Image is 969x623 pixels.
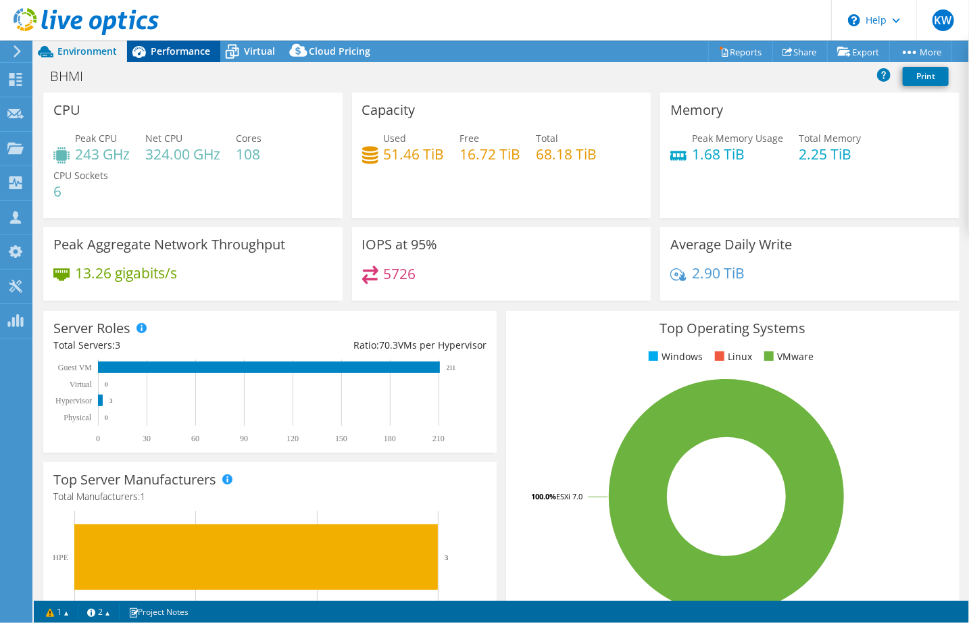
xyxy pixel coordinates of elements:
[903,67,949,86] a: Print
[151,45,210,57] span: Performance
[460,132,480,145] span: Free
[240,434,248,443] text: 90
[645,349,703,364] li: Windows
[58,363,92,372] text: Guest VM
[670,103,723,118] h3: Memory
[36,603,78,620] a: 1
[53,553,68,562] text: HPE
[889,41,952,62] a: More
[799,147,861,161] h4: 2.25 TiB
[140,490,145,503] span: 1
[432,434,445,443] text: 210
[531,491,556,501] tspan: 100.0%
[827,41,890,62] a: Export
[53,103,80,118] h3: CPU
[75,147,130,161] h4: 243 GHz
[57,45,117,57] span: Environment
[115,339,120,351] span: 3
[64,413,91,422] text: Physical
[362,103,416,118] h3: Capacity
[309,45,370,57] span: Cloud Pricing
[96,434,100,443] text: 0
[447,364,455,371] text: 211
[70,380,93,389] text: Virtual
[692,147,783,161] h4: 1.68 TiB
[44,69,104,84] h1: BHMI
[143,434,151,443] text: 30
[708,41,773,62] a: Reports
[109,397,113,404] text: 3
[145,132,182,145] span: Net CPU
[445,553,449,562] text: 3
[191,434,199,443] text: 60
[53,472,216,487] h3: Top Server Manufacturers
[761,349,814,364] li: VMware
[692,132,783,145] span: Peak Memory Usage
[53,184,108,199] h4: 6
[556,491,582,501] tspan: ESXi 7.0
[105,414,108,421] text: 0
[244,45,275,57] span: Virtual
[692,266,745,280] h4: 2.90 TiB
[516,321,949,336] h3: Top Operating Systems
[236,147,262,161] h4: 108
[53,321,130,336] h3: Server Roles
[145,147,220,161] h4: 324.00 GHz
[362,237,438,252] h3: IOPS at 95%
[236,132,262,145] span: Cores
[712,349,752,364] li: Linux
[270,338,486,353] div: Ratio: VMs per Hypervisor
[384,132,407,145] span: Used
[384,147,445,161] h4: 51.46 TiB
[287,434,299,443] text: 120
[78,603,120,620] a: 2
[335,434,347,443] text: 150
[105,381,108,388] text: 0
[53,237,285,252] h3: Peak Aggregate Network Throughput
[933,9,954,31] span: KW
[537,132,559,145] span: Total
[53,169,108,182] span: CPU Sockets
[53,338,270,353] div: Total Servers:
[55,396,92,405] text: Hypervisor
[460,147,521,161] h4: 16.72 TiB
[119,603,198,620] a: Project Notes
[384,434,396,443] text: 180
[75,266,177,280] h4: 13.26 gigabits/s
[848,14,860,26] svg: \n
[75,132,117,145] span: Peak CPU
[772,41,828,62] a: Share
[384,266,416,281] h4: 5726
[537,147,597,161] h4: 68.18 TiB
[670,237,792,252] h3: Average Daily Write
[53,489,487,504] h4: Total Manufacturers:
[379,339,398,351] span: 70.3
[799,132,861,145] span: Total Memory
